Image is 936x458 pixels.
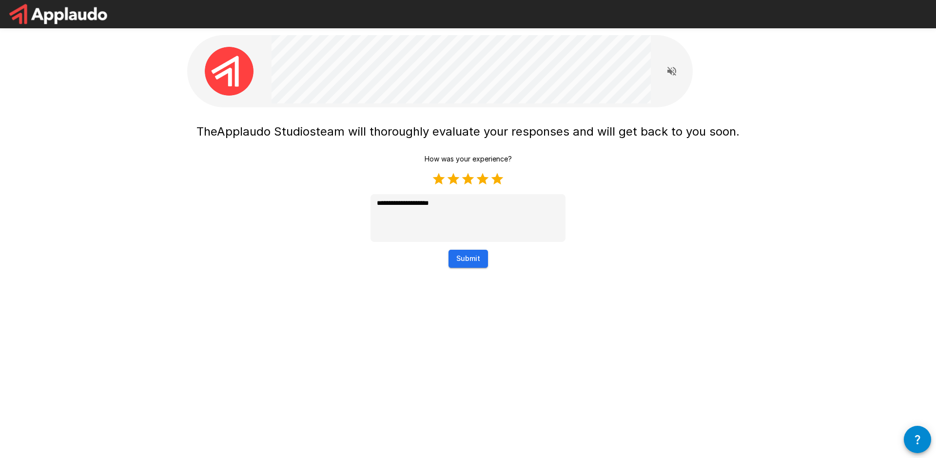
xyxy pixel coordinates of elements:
[205,47,253,96] img: applaudo_avatar.png
[425,154,512,164] p: How was your experience?
[448,250,488,268] button: Submit
[196,124,217,139] span: The
[662,61,682,81] button: Read questions aloud
[217,124,316,139] span: Applaudo Studios
[316,124,740,139] span: team will thoroughly evaluate your responses and will get back to you soon.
